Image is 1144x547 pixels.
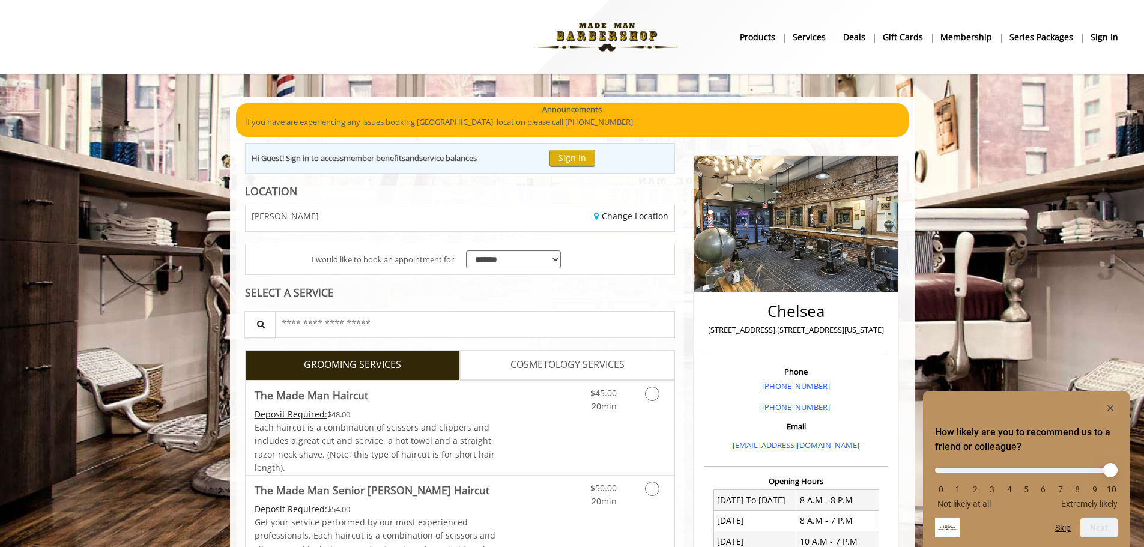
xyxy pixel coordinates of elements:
b: Series packages [1009,31,1073,44]
td: 8 A.M - 7 P.M [796,510,879,531]
span: Each haircut is a combination of scissors and clippers and includes a great cut and service, a ho... [255,422,495,473]
li: 10 [1106,485,1118,494]
b: Announcements [542,103,602,116]
p: If you have are experiencing any issues booking [GEOGRAPHIC_DATA] location please call [PHONE_NUM... [245,116,900,128]
a: [PHONE_NUMBER] [762,402,830,413]
a: [PHONE_NUMBER] [762,381,830,391]
a: Change Location [594,210,668,222]
li: 7 [1055,485,1067,494]
span: 20min [592,495,617,507]
b: LOCATION [245,184,297,198]
button: Service Search [244,311,276,338]
div: Hi Guest! Sign in to access and [252,152,477,165]
div: How likely are you to recommend us to a friend or colleague? Select an option from 0 to 10, with ... [935,401,1118,537]
b: The Made Man Haircut [255,387,368,403]
b: Membership [940,31,992,44]
span: $45.00 [590,387,617,399]
b: member benefits [344,153,405,163]
div: $54.00 [255,503,496,516]
a: Gift cardsgift cards [874,28,932,46]
a: ServicesServices [784,28,835,46]
li: 5 [1020,485,1032,494]
img: Made Man Barbershop logo [524,4,689,70]
button: Hide survey [1103,401,1118,416]
span: I would like to book an appointment for [312,253,454,266]
span: This service needs some Advance to be paid before we block your appointment [255,503,327,515]
button: Sign In [549,150,595,167]
li: 8 [1071,485,1083,494]
span: 20min [592,400,617,412]
h3: Opening Hours [704,477,888,485]
b: Services [793,31,826,44]
b: The Made Man Senior [PERSON_NAME] Haircut [255,482,489,498]
span: This service needs some Advance to be paid before we block your appointment [255,408,327,420]
span: COSMETOLOGY SERVICES [510,357,625,373]
a: MembershipMembership [932,28,1001,46]
td: [DATE] To [DATE] [713,490,796,510]
li: 2 [969,485,981,494]
a: Productsproducts [731,28,784,46]
li: 0 [935,485,947,494]
li: 9 [1089,485,1101,494]
p: [STREET_ADDRESS],[STREET_ADDRESS][US_STATE] [707,324,885,336]
b: Deals [843,31,865,44]
li: 3 [986,485,998,494]
span: $50.00 [590,482,617,494]
li: 4 [1003,485,1015,494]
li: 6 [1037,485,1049,494]
a: DealsDeals [835,28,874,46]
span: [PERSON_NAME] [252,211,319,220]
h2: Chelsea [707,303,885,320]
b: gift cards [883,31,923,44]
a: [EMAIL_ADDRESS][DOMAIN_NAME] [733,440,859,450]
button: Skip [1055,523,1071,533]
li: 1 [952,485,964,494]
span: Not likely at all [937,499,991,509]
b: sign in [1091,31,1118,44]
h2: How likely are you to recommend us to a friend or colleague? Select an option from 0 to 10, with ... [935,425,1118,454]
b: service balances [419,153,477,163]
div: $48.00 [255,408,496,421]
td: [DATE] [713,510,796,531]
span: Extremely likely [1061,499,1118,509]
button: Next question [1080,518,1118,537]
div: SELECT A SERVICE [245,287,676,298]
div: How likely are you to recommend us to a friend or colleague? Select an option from 0 to 10, with ... [935,459,1118,509]
h3: Email [707,422,885,431]
td: 8 A.M - 8 P.M [796,490,879,510]
a: sign insign in [1082,28,1127,46]
span: GROOMING SERVICES [304,357,401,373]
b: products [740,31,775,44]
a: Series packagesSeries packages [1001,28,1082,46]
h3: Phone [707,367,885,376]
